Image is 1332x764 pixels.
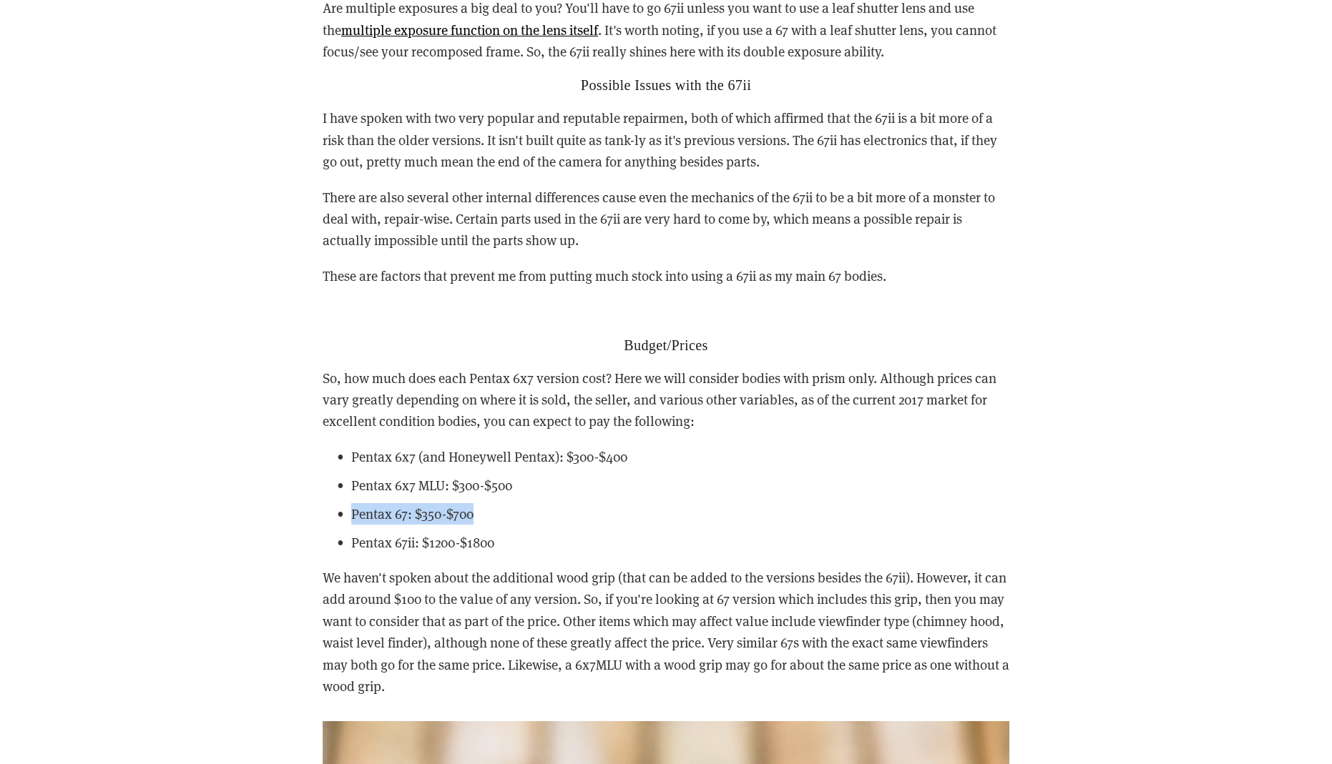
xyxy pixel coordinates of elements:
[351,446,1009,467] p: Pentax 6x7 (and Honeywell Pentax): $300-$400
[351,503,1009,525] p: Pentax 67: $350-$700
[323,337,1009,354] h2: Budget/Prices
[323,187,1009,252] p: There are also several other internal differences cause even the mechanics of the 67ii to be a bi...
[323,567,1009,697] p: We haven't spoken about the additional wood grip (that can be added to the versions besides the 6...
[323,76,1009,94] h2: Possible Issues with the 67ii
[323,265,1009,287] p: These are factors that prevent me from putting much stock into using a 67ii as my main 67 bodies.
[323,107,1009,172] p: I have spoken with two very popular and reputable repairmen, both of which affirmed that the 67ii...
[323,367,1009,432] p: So, how much does each Pentax 6x7 version cost? Here we will consider bodies with prism only. Alt...
[341,21,598,39] a: multiple exposure function on the lens itself
[351,475,1009,496] p: Pentax 6x7 MLU: $300-$500
[351,532,1009,553] p: Pentax 67ii: $1200-$1800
